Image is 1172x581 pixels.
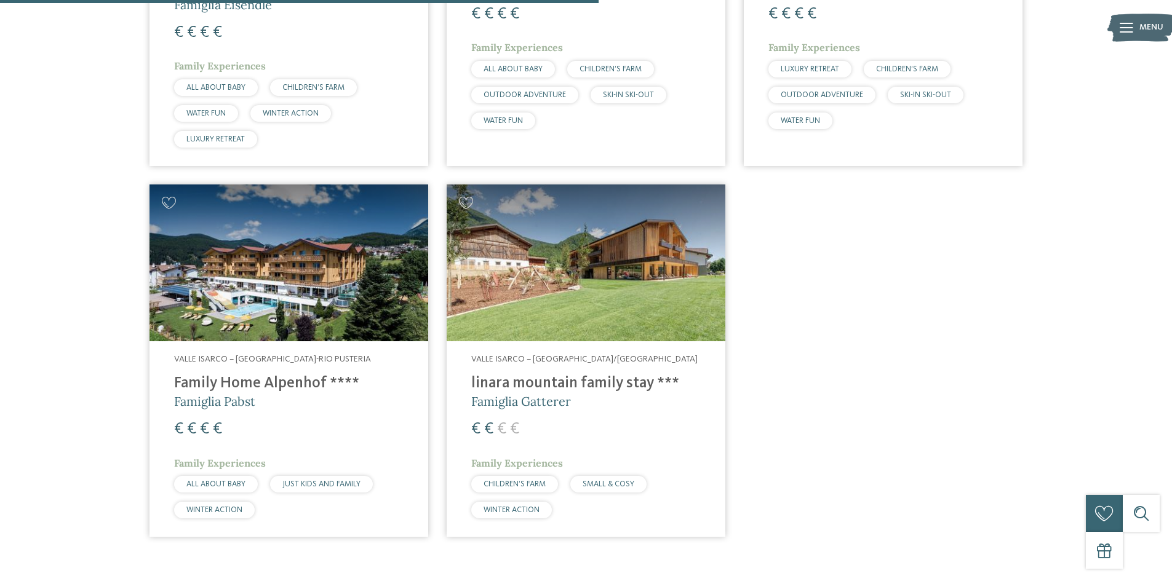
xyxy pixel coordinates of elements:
[583,480,634,488] span: SMALL & COSY
[900,91,951,99] span: SKI-IN SKI-OUT
[794,6,803,22] span: €
[471,41,563,53] span: Family Experiences
[200,421,209,437] span: €
[781,65,839,73] span: LUXURY RETREAT
[484,65,543,73] span: ALL ABOUT BABY
[471,457,563,469] span: Family Experiences
[174,25,183,41] span: €
[497,421,506,437] span: €
[213,25,222,41] span: €
[174,374,404,393] h4: Family Home Alpenhof ****
[186,506,242,514] span: WINTER ACTION
[471,374,701,393] h4: linara mountain family stay ***
[187,25,196,41] span: €
[447,184,725,341] img: Cercate un hotel per famiglie? Qui troverete solo i migliori!
[484,117,523,125] span: WATER FUN
[510,6,519,22] span: €
[510,421,519,437] span: €
[213,421,222,437] span: €
[187,421,196,437] span: €
[484,421,493,437] span: €
[484,6,493,22] span: €
[282,480,361,488] span: JUST KIDS AND FAMILY
[876,65,938,73] span: CHILDREN’S FARM
[200,25,209,41] span: €
[174,355,371,363] span: Valle Isarco – [GEOGRAPHIC_DATA]-Rio Pusteria
[768,6,778,22] span: €
[471,421,480,437] span: €
[768,41,860,53] span: Family Experiences
[603,91,654,99] span: SKI-IN SKI-OUT
[484,91,566,99] span: OUTDOOR ADVENTURE
[580,65,642,73] span: CHILDREN’S FARM
[174,421,183,437] span: €
[807,6,816,22] span: €
[484,506,540,514] span: WINTER ACTION
[447,184,725,537] a: Cercate un hotel per famiglie? Qui troverete solo i migliori! Valle Isarco – [GEOGRAPHIC_DATA]/[G...
[781,6,791,22] span: €
[781,117,820,125] span: WATER FUN
[497,6,506,22] span: €
[186,480,245,488] span: ALL ABOUT BABY
[174,457,266,469] span: Family Experiences
[149,184,428,341] img: Family Home Alpenhof ****
[781,91,863,99] span: OUTDOOR ADVENTURE
[174,393,255,409] span: Famiglia Pabst
[471,355,698,363] span: Valle Isarco – [GEOGRAPHIC_DATA]/[GEOGRAPHIC_DATA]
[263,109,319,117] span: WINTER ACTION
[186,84,245,92] span: ALL ABOUT BABY
[471,393,571,409] span: Famiglia Gatterer
[149,184,428,537] a: Cercate un hotel per famiglie? Qui troverete solo i migliori! Valle Isarco – [GEOGRAPHIC_DATA]-Ri...
[186,135,245,143] span: LUXURY RETREAT
[471,6,480,22] span: €
[484,480,546,488] span: CHILDREN’S FARM
[282,84,345,92] span: CHILDREN’S FARM
[186,109,226,117] span: WATER FUN
[174,60,266,72] span: Family Experiences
